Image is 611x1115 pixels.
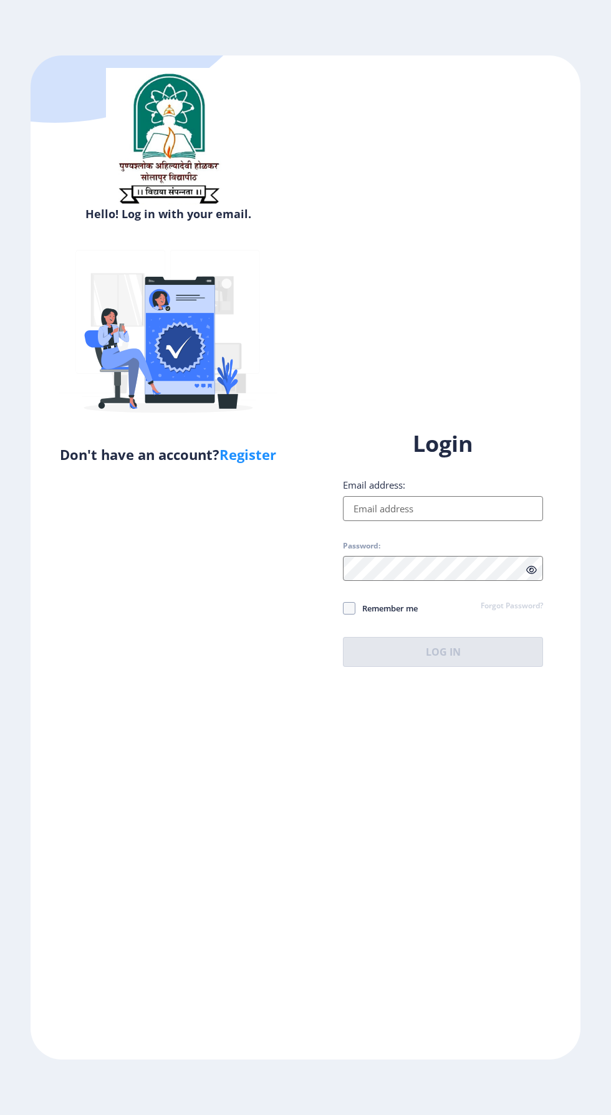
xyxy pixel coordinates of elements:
a: Forgot Password? [481,601,543,612]
h5: Don't have an account? [40,444,296,464]
label: Password: [343,541,380,551]
input: Email address [343,496,543,521]
a: Register [219,445,276,464]
h1: Login [343,429,543,459]
h6: Hello! Log in with your email. [40,206,296,221]
img: Verified-rafiki.svg [59,226,277,444]
img: sulogo.png [106,68,231,209]
span: Remember me [355,601,418,616]
button: Log In [343,637,543,667]
label: Email address: [343,479,405,491]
